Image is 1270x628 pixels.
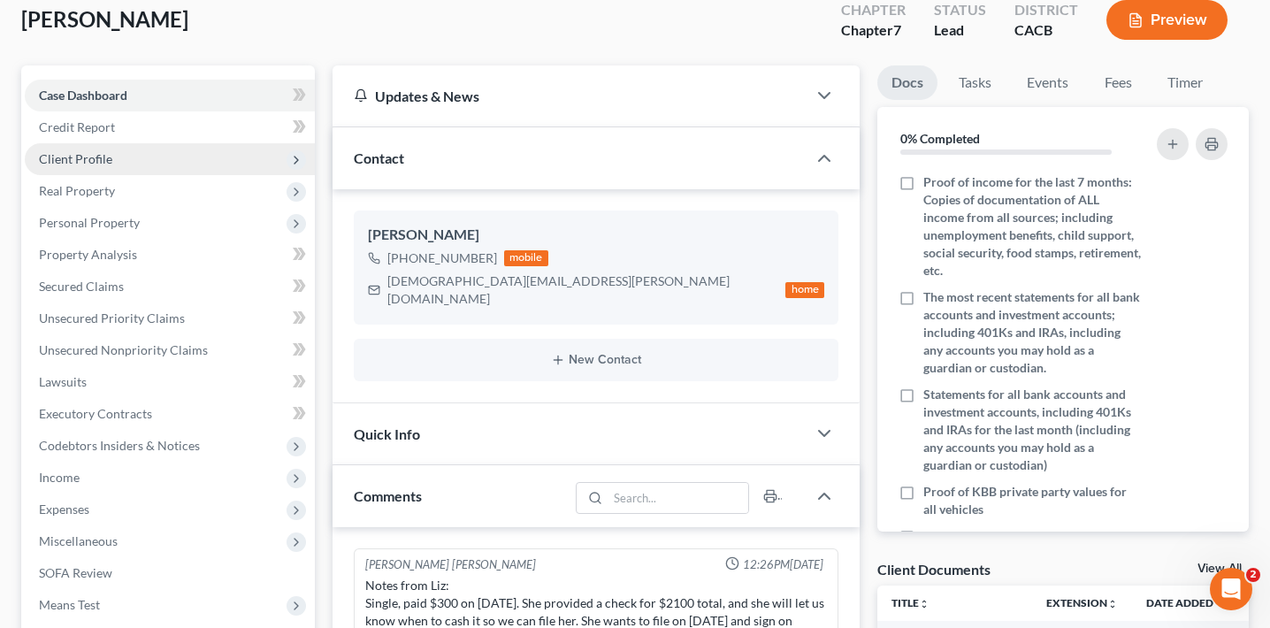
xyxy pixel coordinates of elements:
div: mobile [504,250,548,266]
a: Unsecured Nonpriority Claims [25,334,315,366]
span: Client Profile [39,151,112,166]
span: Codebtors Insiders & Notices [39,438,200,453]
a: Docs [877,65,937,100]
span: Comments [354,487,422,504]
span: [PERSON_NAME] [21,6,188,32]
div: [DEMOGRAPHIC_DATA][EMAIL_ADDRESS][PERSON_NAME][DOMAIN_NAME] [387,272,778,308]
span: Miscellaneous [39,533,118,548]
div: [PERSON_NAME] [368,225,824,246]
span: Expenses [39,502,89,517]
span: Lawsuits [39,374,87,389]
i: unfold_more [919,599,930,609]
span: Unsecured Nonpriority Claims [39,342,208,357]
span: Proof of income for the last 7 months: Copies of documentation of ALL income from all sources; in... [923,173,1141,280]
a: Fees [1090,65,1146,100]
a: Secured Claims [25,271,315,303]
button: New Contact [368,353,824,367]
span: Real Property [39,183,115,198]
a: Unsecured Priority Claims [25,303,315,334]
span: Copies of any court ordered domestic support & divorce property settlement agreements [923,527,1141,580]
span: The most recent statements for all bank accounts and investment accounts; including 401Ks and IRA... [923,288,1141,377]
span: 2 [1246,568,1260,582]
a: Extensionunfold_more [1046,596,1118,609]
a: Timer [1153,65,1217,100]
span: Proof of KBB private party values for all vehicles [923,483,1141,518]
a: View All [1197,563,1242,575]
div: CACB [1014,20,1078,41]
span: SOFA Review [39,565,112,580]
iframe: Intercom live chat [1210,568,1252,610]
div: Updates & News [354,87,785,105]
a: Property Analysis [25,239,315,271]
a: SOFA Review [25,557,315,589]
span: Executory Contracts [39,406,152,421]
a: Lawsuits [25,366,315,398]
span: 12:26PM[DATE] [743,556,823,573]
div: home [785,282,824,298]
div: Client Documents [877,560,991,578]
span: Secured Claims [39,279,124,294]
span: Contact [354,149,404,166]
span: Income [39,470,80,485]
i: unfold_more [1107,599,1118,609]
div: Lead [934,20,986,41]
span: 7 [893,21,901,38]
a: Executory Contracts [25,398,315,430]
span: Statements for all bank accounts and investment accounts, including 401Ks and IRAs for the last m... [923,386,1141,474]
span: Unsecured Priority Claims [39,310,185,325]
div: Chapter [841,20,906,41]
span: Credit Report [39,119,115,134]
span: Quick Info [354,425,420,442]
a: Date Added expand_more [1146,596,1226,609]
a: Tasks [945,65,1006,100]
div: [PERSON_NAME] [PERSON_NAME] [365,556,536,573]
span: Personal Property [39,215,140,230]
div: [PHONE_NUMBER] [387,249,497,267]
a: Case Dashboard [25,80,315,111]
input: Search... [608,483,749,513]
a: Titleunfold_more [891,596,930,609]
span: Means Test [39,597,100,612]
span: Case Dashboard [39,88,127,103]
span: Property Analysis [39,247,137,262]
a: Credit Report [25,111,315,143]
strong: 0% Completed [900,131,980,146]
a: Events [1013,65,1083,100]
